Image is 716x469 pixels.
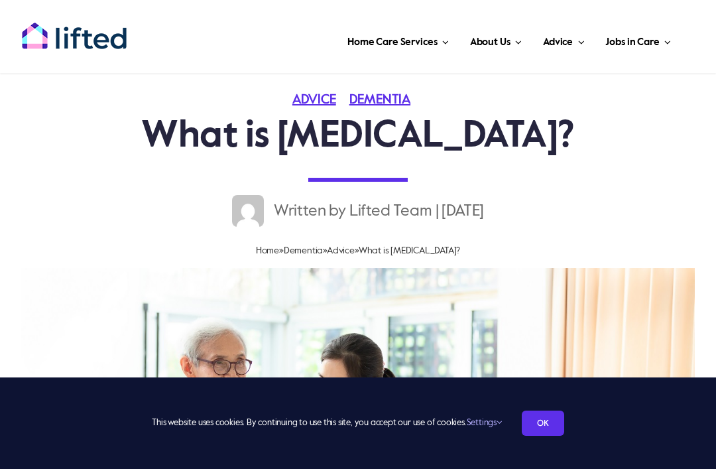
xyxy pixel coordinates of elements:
[347,32,437,53] span: Home Care Services
[327,246,355,255] a: Advice
[543,32,573,53] span: Advice
[284,246,323,255] a: Dementia
[605,32,659,53] span: Jobs in Care
[136,20,675,60] nav: Main Menu
[91,118,625,155] h1: What is [MEDICAL_DATA]?
[256,246,460,255] span: » » »
[466,20,526,60] a: About Us
[522,411,564,436] a: OK
[601,20,675,60] a: Jobs in Care
[349,94,424,107] a: Dementia
[152,413,501,434] span: This website uses cookies. By continuing to use this site, you accept our use of cookies.
[292,94,424,107] span: Categories: ,
[539,20,588,60] a: Advice
[359,246,460,255] span: What is [MEDICAL_DATA]?
[21,22,127,35] a: lifted-logo
[470,32,510,53] span: About Us
[343,20,453,60] a: Home Care Services
[467,419,502,427] a: Settings
[91,240,625,261] nav: Breadcrumb
[256,246,279,255] a: Home
[292,94,349,107] a: Advice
